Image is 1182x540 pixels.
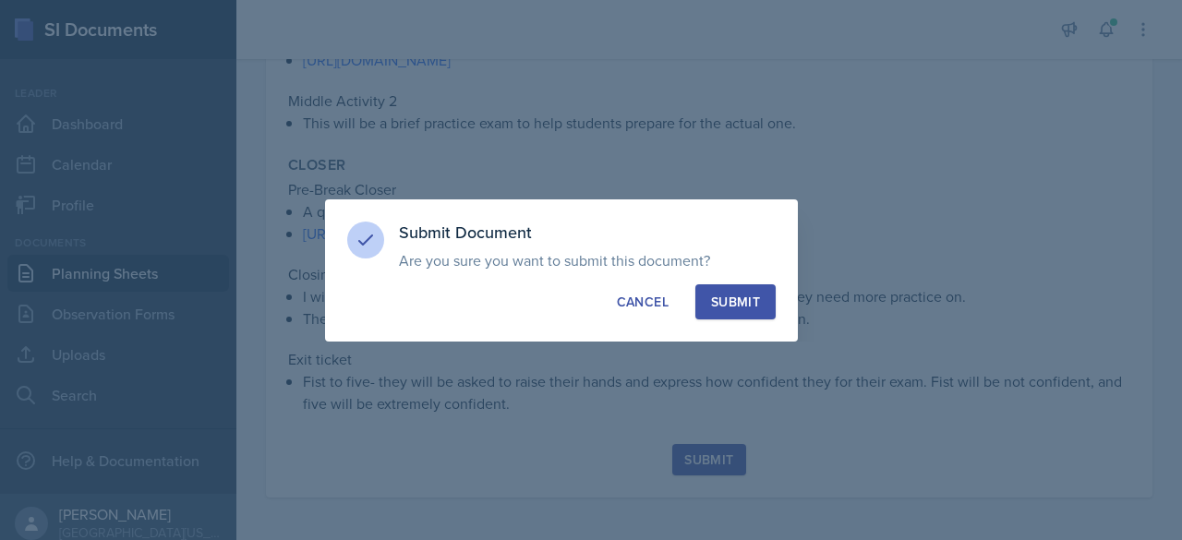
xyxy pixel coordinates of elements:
p: Are you sure you want to submit this document? [399,251,776,270]
h3: Submit Document [399,222,776,244]
button: Cancel [601,284,684,319]
div: Submit [711,293,760,311]
button: Submit [695,284,776,319]
div: Cancel [617,293,669,311]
